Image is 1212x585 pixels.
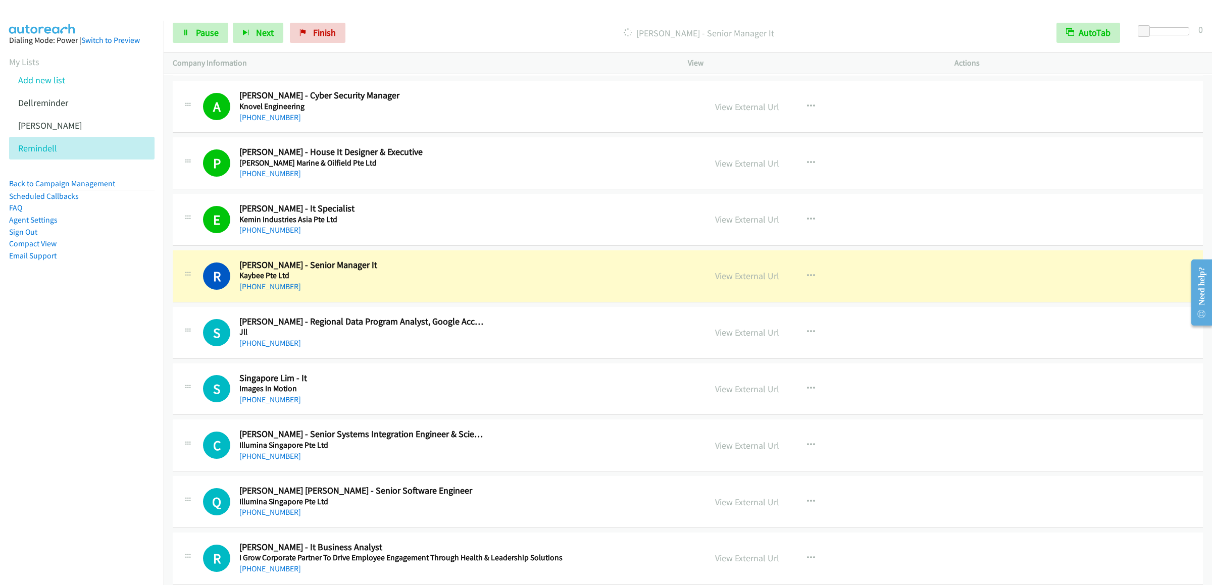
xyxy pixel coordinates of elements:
h1: C [203,432,230,459]
h2: [PERSON_NAME] - It Business Analyst [239,542,484,553]
div: Dialing Mode: Power | [9,34,155,46]
a: [PHONE_NUMBER] [239,225,301,235]
div: The call is yet to be attempted [203,375,230,402]
a: Scheduled Callbacks [9,191,79,201]
a: Add new list [18,74,65,86]
a: Finish [290,23,345,43]
div: 0 [1198,23,1203,36]
a: [PHONE_NUMBER] [239,282,301,291]
a: Back to Campaign Management [9,179,115,188]
a: [PHONE_NUMBER] [239,338,301,348]
div: The call is yet to be attempted [203,488,230,515]
a: View External Url [715,157,779,169]
h5: Kaybee Pte Ltd [239,271,484,281]
h1: S [203,319,230,346]
h2: [PERSON_NAME] [PERSON_NAME] - Senior Software Engineer [239,485,484,497]
a: View External Url [715,101,779,113]
p: [PERSON_NAME] - Senior Manager It [359,26,1038,40]
h2: [PERSON_NAME] - Senior Manager It [239,259,484,271]
h5: Knovel Engineering [239,101,484,112]
div: The call is yet to be attempted [203,545,230,572]
a: [PERSON_NAME] [18,120,82,131]
h1: S [203,375,230,402]
a: View External Url [715,214,779,225]
a: Pause [173,23,228,43]
p: Actions [954,57,1203,69]
button: AutoTab [1056,23,1120,43]
div: Delay between calls (in seconds) [1143,27,1189,35]
div: The call is yet to be attempted [203,432,230,459]
a: View External Url [715,270,779,282]
a: View External Url [715,552,779,564]
button: Next [233,23,283,43]
h1: P [203,149,230,177]
span: Next [256,27,274,38]
h2: Singapore Lim - It [239,373,484,384]
a: [PHONE_NUMBER] [239,451,301,461]
iframe: Resource Center [1183,251,1212,334]
a: FAQ [9,203,22,212]
h5: Jll [239,327,484,337]
h5: Kemin Industries Asia Pte Ltd [239,215,484,225]
a: [PHONE_NUMBER] [239,564,301,573]
h1: E [203,206,230,233]
h5: [PERSON_NAME] Marine & Oilfield Pte Ltd [239,158,484,168]
h2: [PERSON_NAME] - It Specialist [239,203,484,215]
span: Pause [196,27,219,38]
a: My Lists [9,56,39,68]
a: Switch to Preview [81,35,140,45]
a: View External Url [715,383,779,395]
span: Finish [313,27,336,38]
a: Dellreminder [18,97,68,109]
h2: [PERSON_NAME] - Senior Systems Integration Engineer & Scientist [239,429,484,440]
h1: A [203,93,230,120]
h1: R [203,545,230,572]
h5: Illumina Singapore Pte Ltd [239,497,484,507]
p: Company Information [173,57,670,69]
p: View [688,57,936,69]
a: [PHONE_NUMBER] [239,169,301,178]
h5: Images In Motion [239,384,484,394]
h2: [PERSON_NAME] - Cyber Security Manager [239,90,484,101]
h5: I Grow Corporate Partner To Drive Employee Engagement Through Health & Leadership Solutions [239,553,563,563]
a: Agent Settings [9,215,58,225]
a: [PHONE_NUMBER] [239,113,301,122]
a: Compact View [9,239,57,248]
a: [PHONE_NUMBER] [239,507,301,517]
a: Sign Out [9,227,37,237]
a: Remindell [18,142,57,154]
h2: [PERSON_NAME] - Regional Data Program Analyst, Google Account [239,316,484,328]
a: View External Url [715,440,779,451]
a: [PHONE_NUMBER] [239,395,301,404]
a: View External Url [715,496,779,508]
h1: Q [203,488,230,515]
div: The call is yet to be attempted [203,319,230,346]
h5: Illumina Singapore Pte Ltd [239,440,484,450]
a: View External Url [715,327,779,338]
h2: [PERSON_NAME] - House It Designer & Executive [239,146,484,158]
a: Email Support [9,251,57,260]
h1: R [203,262,230,290]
